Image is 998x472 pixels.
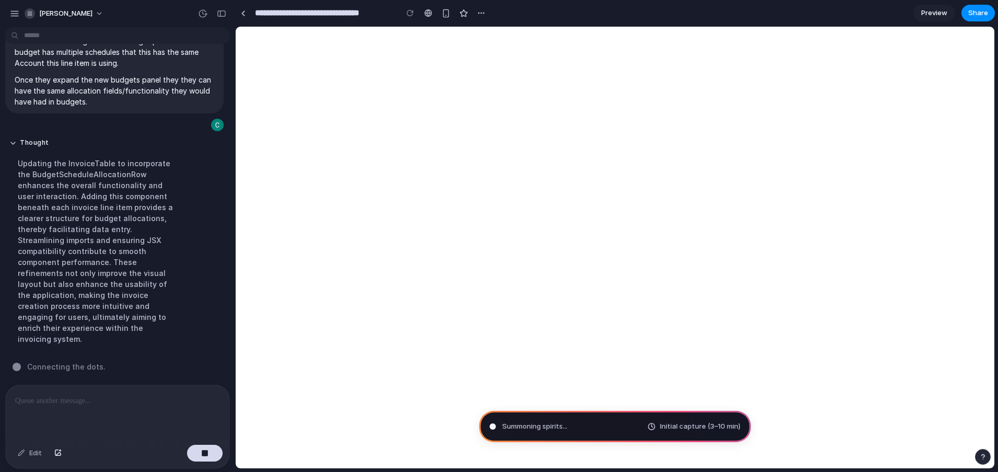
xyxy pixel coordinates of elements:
p: Once they expand the new budgets panel they they can have the same allocation fields/functionalit... [15,74,214,107]
span: Connecting the dots . [27,361,106,372]
div: Updating the InvoiceTable to incorporate the BudgetScheduleAllocationRow enhances the overall fun... [9,152,184,351]
span: Share [968,8,988,18]
button: [PERSON_NAME] [20,5,109,22]
button: Share [961,5,995,21]
span: Summoning spirits ... [502,421,567,432]
span: Preview [921,8,947,18]
span: Initial capture (3–10 min) [660,421,740,432]
span: [PERSON_NAME] [39,8,92,19]
a: Preview [913,5,955,21]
